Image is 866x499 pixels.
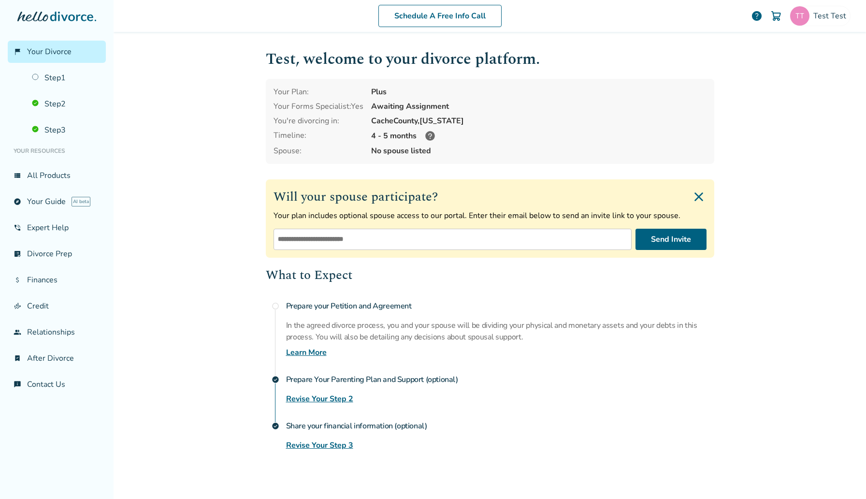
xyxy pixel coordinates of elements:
a: Revise Your Step 2 [286,393,353,405]
div: You're divorcing in: [274,116,363,126]
img: Cart [770,10,782,22]
iframe: Chat Widget [818,453,866,499]
span: Your Divorce [27,46,72,57]
div: Timeline: [274,130,363,142]
button: Send Invite [635,229,707,250]
div: 4 - 5 months [371,130,707,142]
a: list_alt_checkDivorce Prep [8,243,106,265]
span: check_circle [272,422,279,430]
span: Spouse: [274,146,363,156]
h4: Prepare Your Parenting Plan and Support (optional) [286,370,714,389]
span: view_list [14,172,21,179]
a: attach_moneyFinances [8,269,106,291]
span: flag_2 [14,48,21,56]
span: list_alt_check [14,250,21,258]
span: check_circle [272,376,279,383]
a: help [751,10,763,22]
div: Plus [371,87,707,97]
span: radio_button_unchecked [272,302,279,310]
span: bookmark_check [14,354,21,362]
span: phone_in_talk [14,224,21,232]
a: Learn More [286,347,327,358]
a: view_listAll Products [8,164,106,187]
span: explore [14,198,21,205]
h1: Test , welcome to your divorce platform. [266,47,714,71]
li: Your Resources [8,141,106,161]
a: groupRelationships [8,321,106,343]
div: Awaiting Assignment [371,101,707,112]
div: Your Forms Specialist: Yes [274,101,363,112]
a: flag_2Your Divorce [8,41,106,63]
span: No spouse listed [371,146,707,156]
a: Revise Your Step 3 [286,440,353,451]
span: finance_mode [14,302,21,310]
a: finance_modeCredit [8,295,106,317]
a: exploreYour GuideAI beta [8,191,106,213]
a: bookmark_checkAfter Divorce [8,347,106,369]
h2: Will your spouse participate? [274,187,707,206]
img: Close invite form [691,189,707,205]
span: Test Test [813,11,850,21]
div: Cache County, [US_STATE] [371,116,707,126]
h4: Share your financial information (optional) [286,416,714,436]
span: AI beta [72,197,90,206]
a: Step2 [26,93,106,115]
p: Your plan includes optional spouse access to our portal. Enter their email below to send an invit... [274,210,707,221]
h2: What to Expect [266,265,714,285]
a: phone_in_talkExpert Help [8,217,106,239]
span: chat_info [14,381,21,388]
h4: Prepare your Petition and Agreement [286,296,714,316]
a: Step3 [26,119,106,141]
span: group [14,328,21,336]
div: Your Plan: [274,87,363,97]
a: Step1 [26,67,106,89]
span: attach_money [14,276,21,284]
p: In the agreed divorce process, you and your spouse will be dividing your physical and monetary as... [286,320,714,343]
img: rocko.laiden@freedrops.org [790,6,809,26]
a: Schedule A Free Info Call [378,5,502,27]
a: chat_infoContact Us [8,373,106,396]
